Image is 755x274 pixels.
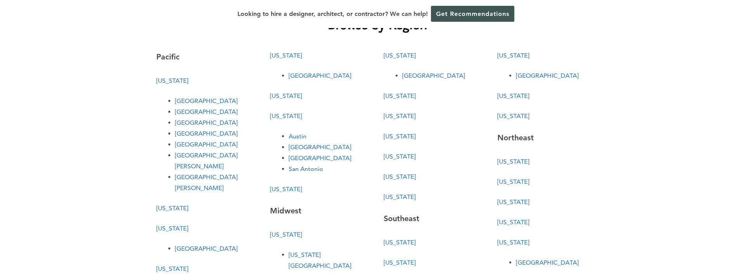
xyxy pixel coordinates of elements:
iframe: Drift Widget Chat Controller [606,218,746,265]
a: [US_STATE] [270,185,302,193]
a: [GEOGRAPHIC_DATA] [175,130,237,137]
a: [GEOGRAPHIC_DATA] [175,119,237,126]
a: [US_STATE] [497,158,529,165]
a: [US_STATE] [384,239,416,246]
a: [US_STATE] [384,112,416,120]
a: [US_STATE] [497,218,529,226]
a: [US_STATE] [270,231,302,238]
a: [US_STATE] [156,204,188,212]
a: [GEOGRAPHIC_DATA][PERSON_NAME] [175,152,237,170]
a: [US_STATE] [384,153,416,160]
a: [US_STATE] [497,92,529,99]
a: [GEOGRAPHIC_DATA] [516,259,578,266]
a: [US_STATE] [384,193,416,201]
a: [GEOGRAPHIC_DATA] [175,108,237,115]
a: [US_STATE] [270,52,302,59]
a: [GEOGRAPHIC_DATA] [175,245,237,252]
a: [GEOGRAPHIC_DATA] [402,72,465,79]
strong: Midwest [270,206,301,215]
strong: Southeast [384,214,419,223]
a: [US_STATE] [497,239,529,246]
a: [US_STATE] [384,259,416,266]
a: [GEOGRAPHIC_DATA] [289,154,351,162]
a: [GEOGRAPHIC_DATA] [516,72,578,79]
a: [US_STATE] [384,92,416,99]
a: [US_STATE] [497,178,529,185]
a: [US_STATE] [270,92,302,99]
a: [GEOGRAPHIC_DATA] [175,141,237,148]
strong: Pacific [156,52,180,61]
a: Austin [289,133,307,140]
a: [US_STATE] [384,52,416,59]
a: Get Recommendations [431,6,514,22]
a: [US_STATE] [384,133,416,140]
strong: Northeast [497,133,534,142]
a: San Antonio [289,165,323,173]
a: [US_STATE] [156,77,188,84]
a: [US_STATE] [384,173,416,180]
a: [GEOGRAPHIC_DATA] [289,72,351,79]
a: [US_STATE] [497,52,529,59]
a: [US_STATE] [497,198,529,206]
a: [US_STATE] [270,112,302,120]
a: [GEOGRAPHIC_DATA] [175,97,237,105]
a: [US_STATE] [156,225,188,232]
a: [GEOGRAPHIC_DATA][PERSON_NAME] [175,173,237,192]
a: [US_STATE][GEOGRAPHIC_DATA] [289,251,351,269]
a: [US_STATE] [156,265,188,272]
a: [US_STATE] [497,112,529,120]
a: [GEOGRAPHIC_DATA] [289,143,351,151]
